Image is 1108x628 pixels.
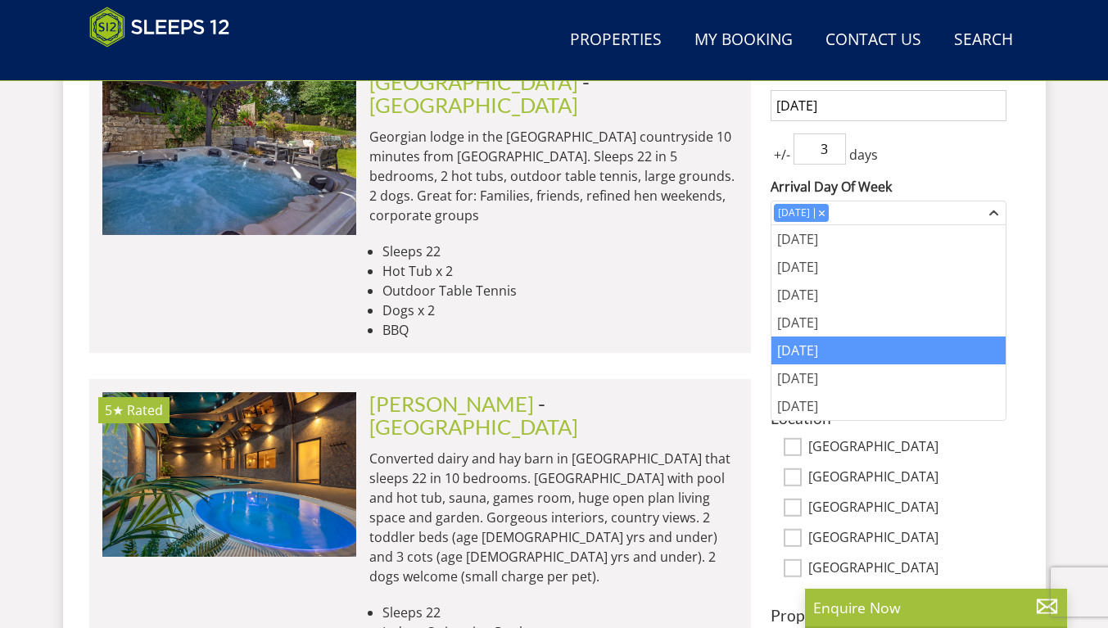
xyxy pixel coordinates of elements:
[369,70,578,94] a: [GEOGRAPHIC_DATA]
[382,300,738,320] li: Dogs x 2
[102,392,356,556] img: hares-barton-devon-accommodation-holiday-vacation-sleeps-16.original.jpg
[369,70,590,117] span: -
[771,364,1006,392] div: [DATE]
[105,401,124,419] span: Hares Barton has a 5 star rating under the Quality in Tourism Scheme
[81,57,253,71] iframe: Customer reviews powered by Trustpilot
[89,7,230,47] img: Sleeps 12
[369,414,578,439] a: [GEOGRAPHIC_DATA]
[808,469,1006,487] label: [GEOGRAPHIC_DATA]
[774,206,814,220] div: [DATE]
[771,90,1006,121] input: Arrival Date
[846,145,881,165] span: days
[808,439,1006,457] label: [GEOGRAPHIC_DATA]
[813,597,1059,618] p: Enquire Now
[369,391,578,439] span: -
[808,560,1006,578] label: [GEOGRAPHIC_DATA]
[771,253,1006,281] div: [DATE]
[382,320,738,340] li: BBQ
[369,93,578,117] a: [GEOGRAPHIC_DATA]
[369,449,738,586] p: Converted dairy and hay barn in [GEOGRAPHIC_DATA] that sleeps 22 in 10 bedrooms. [GEOGRAPHIC_DATA...
[382,242,738,261] li: Sleeps 22
[819,22,928,59] a: Contact Us
[369,391,534,416] a: [PERSON_NAME]
[771,145,794,165] span: +/-
[947,22,1020,59] a: Search
[771,225,1006,253] div: [DATE]
[771,281,1006,309] div: [DATE]
[127,401,163,419] span: Rated
[382,261,738,281] li: Hot Tub x 2
[369,127,738,225] p: Georgian lodge in the [GEOGRAPHIC_DATA] countryside 10 minutes from [GEOGRAPHIC_DATA]. Sleeps 22 ...
[102,70,356,234] img: open-uri20250716-22-em0v1f.original.
[808,499,1006,517] label: [GEOGRAPHIC_DATA]
[688,22,799,59] a: My Booking
[808,530,1006,548] label: [GEOGRAPHIC_DATA]
[771,309,1006,337] div: [DATE]
[771,201,1006,225] div: Combobox
[102,392,356,556] a: 5★ Rated
[771,337,1006,364] div: [DATE]
[771,409,1006,427] h3: Location
[771,177,1006,197] label: Arrival Day Of Week
[382,603,738,622] li: Sleeps 22
[382,281,738,300] li: Outdoor Table Tennis
[563,22,668,59] a: Properties
[771,392,1006,420] div: [DATE]
[771,607,1006,624] h3: Property Type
